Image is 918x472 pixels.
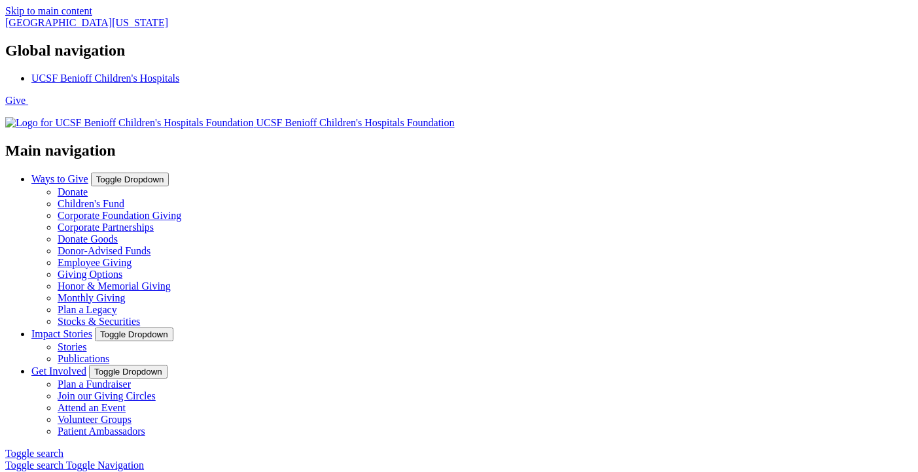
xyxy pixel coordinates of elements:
[95,328,173,341] button: Toggle Dropdown
[58,390,156,401] a: Join our Giving Circles
[58,353,109,364] a: Publications
[58,304,117,315] a: Plan a Legacy
[58,210,181,221] a: Corporate Foundation Giving
[5,95,28,106] a: Give
[31,173,88,184] a: Ways to Give
[58,414,132,425] a: Volunteer Groups
[58,379,131,390] a: Plan a Fundraiser
[58,257,132,268] a: Employee Giving
[58,233,118,244] a: Donate Goods
[89,365,168,379] button: Toggle Dropdown
[58,292,126,303] a: Monthly Giving
[5,117,455,128] a: UCSF Benioff Children's Hospitals Foundation
[256,117,454,128] span: UCSF Benioff Children's Hospitals Foundation
[58,426,145,437] a: Patient Ambassadors
[5,42,913,59] h2: Global navigation
[5,17,168,28] a: [GEOGRAPHIC_DATA][US_STATE]
[91,173,169,186] button: Toggle Dropdown
[58,222,154,233] a: Corporate Partnerships
[58,198,124,209] a: Children's Fund
[31,328,92,339] a: Impact Stories
[58,269,122,280] a: Giving Options
[58,280,171,292] a: Honor & Memorial Giving
[31,365,86,377] a: Get Involved
[58,402,126,413] a: Attend an Event
[5,460,63,471] span: Toggle search
[5,142,913,160] h2: Main navigation
[5,117,253,129] img: Logo for UCSF Benioff Children's Hospitals Foundation
[31,73,179,84] a: UCSF Benioff Children's Hospitals
[58,245,150,256] a: Donor-Advised Funds
[5,448,63,459] span: Toggle search
[58,316,140,327] a: Stocks & Securities
[66,460,144,471] span: Toggle Navigation
[5,5,92,16] a: Skip to main content
[58,186,88,197] a: Donate
[58,341,86,352] a: Stories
